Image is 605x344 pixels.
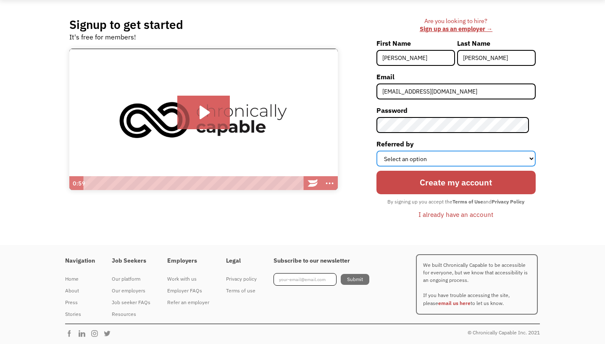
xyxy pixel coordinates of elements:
input: Joni [376,50,455,66]
div: © Chronically Capable Inc. 2021 [468,328,540,338]
div: Are you looking to hire? ‍ [376,17,536,33]
input: Mitchell [457,50,536,66]
form: Footer Newsletter [274,273,369,286]
a: Our platform [112,273,150,285]
a: Terms of use [226,285,257,297]
a: About [65,285,95,297]
div: Terms of use [226,286,257,296]
label: Last Name [457,36,536,50]
strong: Privacy Policy [492,198,524,205]
div: About [65,286,95,296]
a: Wistia Logo -- Learn More [304,176,321,190]
h4: Subscribe to our newsletter [274,257,369,265]
div: Work with us [167,274,209,284]
form: Member-Signup-Form [376,36,536,222]
img: Chronically Capable Twitter Page [103,329,116,338]
h4: Legal [226,257,257,265]
label: First Name [376,36,455,50]
input: Submit [341,274,369,285]
label: Referred by [376,137,536,151]
div: Our employers [112,286,150,296]
div: Refer an employer [167,297,209,308]
h4: Navigation [65,257,95,265]
input: your-email@email.com [274,273,337,286]
button: Show more buttons [321,176,338,190]
a: Home [65,273,95,285]
label: Password [376,104,536,117]
div: By signing up you accept the and [383,196,529,207]
div: Job seeker FAQs [112,297,150,308]
a: Employer FAQs [167,285,209,297]
a: Work with us [167,273,209,285]
h4: Employers [167,257,209,265]
h4: Job Seekers [112,257,150,265]
div: Our platform [112,274,150,284]
img: Chronically Capable Facebook Page [65,329,78,338]
a: Stories [65,308,95,320]
a: Press [65,297,95,308]
input: john@doe.com [376,83,536,99]
a: Job seeker FAQs [112,297,150,308]
button: Play Video: Introducing Chronically Capable [177,96,230,129]
a: Privacy policy [226,273,257,285]
div: Playbar [88,176,300,190]
label: Email [376,70,536,83]
div: I already have an account [418,209,493,219]
div: Home [65,274,95,284]
div: It's free for members! [69,32,136,42]
img: Chronically Capable Linkedin Page [78,329,90,338]
a: Refer an employer [167,297,209,308]
div: Employer FAQs [167,286,209,296]
input: Create my account [376,171,536,195]
strong: Terms of Use [452,198,483,205]
a: Resources [112,308,150,320]
p: We built Chronically Capable to be accessible for everyone, but we know that accessibility is an ... [416,254,538,315]
a: Sign up as an employer → [420,25,492,33]
img: Introducing Chronically Capable [69,49,338,190]
img: Chronically Capable Instagram Page [90,329,103,338]
a: email us here [438,300,471,306]
h2: Signup to get started [69,17,183,32]
a: Our employers [112,285,150,297]
div: Privacy policy [226,274,257,284]
div: Press [65,297,95,308]
a: I already have an account [412,207,500,222]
